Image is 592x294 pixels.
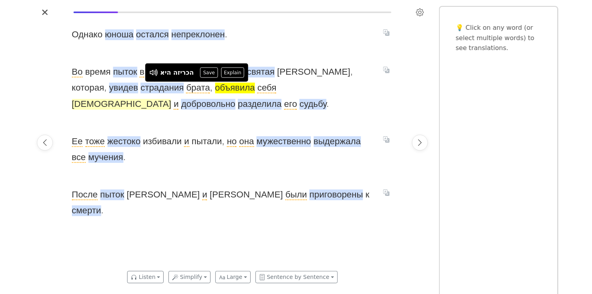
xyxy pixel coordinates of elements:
[39,6,51,19] button: Close
[221,68,244,78] button: Explain
[124,152,126,162] span: .
[215,271,251,283] button: Large
[286,190,308,200] span: были
[72,190,98,200] span: После
[215,83,255,93] span: объявила
[412,135,428,151] button: Next page
[366,190,370,200] span: к
[200,68,218,78] button: Save
[37,135,53,151] button: Previous page
[105,29,134,40] span: юноша
[85,136,105,147] span: тоже
[314,136,361,147] span: выдержала
[277,67,350,77] span: [PERSON_NAME]
[140,67,145,77] span: в
[238,99,282,110] span: разделила
[247,67,275,77] span: святая
[74,12,391,13] div: Reading progress
[127,271,164,283] button: Listen
[72,205,101,216] span: смерти
[104,83,107,93] span: ,
[72,136,83,147] span: Ее
[101,205,104,215] span: .
[186,83,210,93] span: брата
[85,67,111,77] span: время
[414,6,426,19] button: Settings
[300,99,327,110] span: судьбу
[310,190,363,200] span: приговорены
[184,136,190,147] span: и
[210,190,283,200] span: [PERSON_NAME]
[181,99,235,110] span: добровольно
[227,136,237,147] span: но
[257,136,311,147] span: мужественно
[240,136,254,147] span: она
[255,271,338,283] button: Sentence by Sentence
[160,68,194,77] div: הכריזה היא
[168,271,211,283] button: Simplify
[203,190,208,200] span: и
[174,99,179,110] span: и
[72,67,83,77] span: Во
[108,136,141,147] span: жестоко
[172,29,225,40] span: непреклонен
[136,29,169,40] span: остался
[210,83,213,93] span: ,
[380,134,393,144] button: Translate sentence
[350,67,353,77] span: ,
[72,83,104,93] span: которая
[89,152,124,163] span: мучения
[101,190,124,200] span: пыток
[225,29,227,39] span: .
[380,28,393,37] button: Translate sentence
[284,99,298,110] span: его
[72,29,103,40] span: Однако
[192,136,222,147] span: пытали
[113,67,137,77] span: пыток
[327,99,329,109] span: .
[380,188,393,197] button: Translate sentence
[456,23,542,53] p: 💡 Click on any word (or select multiple words) to see translations.
[127,190,200,200] span: [PERSON_NAME]
[109,83,138,93] span: увидев
[72,99,171,110] span: [DEMOGRAPHIC_DATA]
[141,83,184,93] span: страдания
[72,152,86,163] span: все
[380,65,393,75] button: Translate sentence
[257,83,277,93] span: себя
[143,136,182,147] span: избивали
[222,136,224,146] span: ,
